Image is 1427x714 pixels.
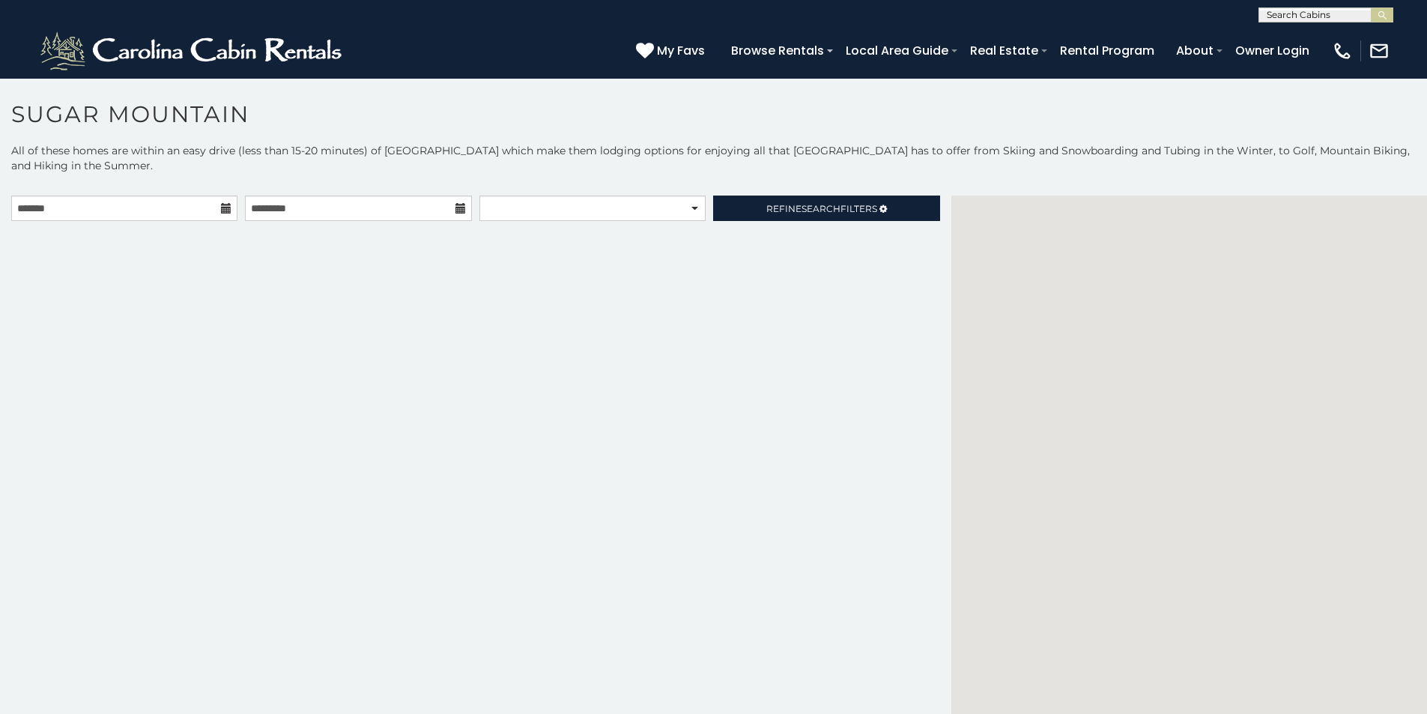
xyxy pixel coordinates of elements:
a: RefineSearchFilters [713,196,939,221]
a: Real Estate [963,37,1046,64]
span: My Favs [657,41,705,60]
a: About [1169,37,1221,64]
img: White-1-2.png [37,28,348,73]
span: Refine Filters [766,203,877,214]
a: My Favs [636,41,709,61]
a: Browse Rentals [724,37,831,64]
a: Local Area Guide [838,37,956,64]
img: mail-regular-white.png [1369,40,1390,61]
img: phone-regular-white.png [1332,40,1353,61]
span: Search [802,203,840,214]
a: Rental Program [1052,37,1162,64]
a: Owner Login [1228,37,1317,64]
